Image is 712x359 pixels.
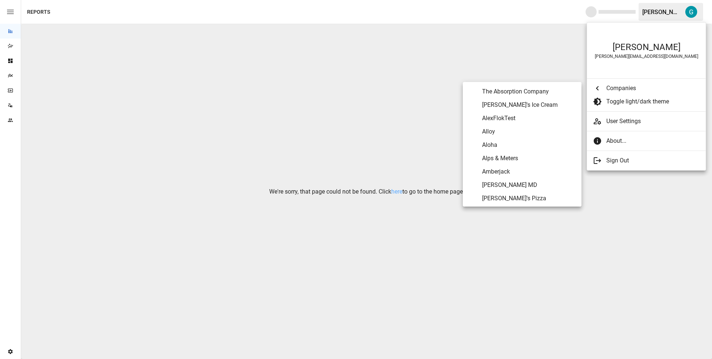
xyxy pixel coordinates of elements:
[482,114,576,123] span: AlexFlokTest
[482,194,576,203] span: [PERSON_NAME]'s Pizza
[482,141,576,149] span: Aloha
[606,136,700,145] span: About...
[594,42,698,52] div: [PERSON_NAME]
[606,97,700,106] span: Toggle light/dark theme
[606,84,700,93] span: Companies
[606,117,700,126] span: User Settings
[482,167,576,176] span: Amberjack
[482,127,576,136] span: Alloy
[606,156,700,165] span: Sign Out
[482,181,576,190] span: [PERSON_NAME] MD
[482,87,576,96] span: The Absorption Company
[482,154,576,163] span: Alps & Meters
[482,101,576,109] span: [PERSON_NAME]'s Ice Cream
[594,54,698,59] div: [PERSON_NAME][EMAIL_ADDRESS][DOMAIN_NAME]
